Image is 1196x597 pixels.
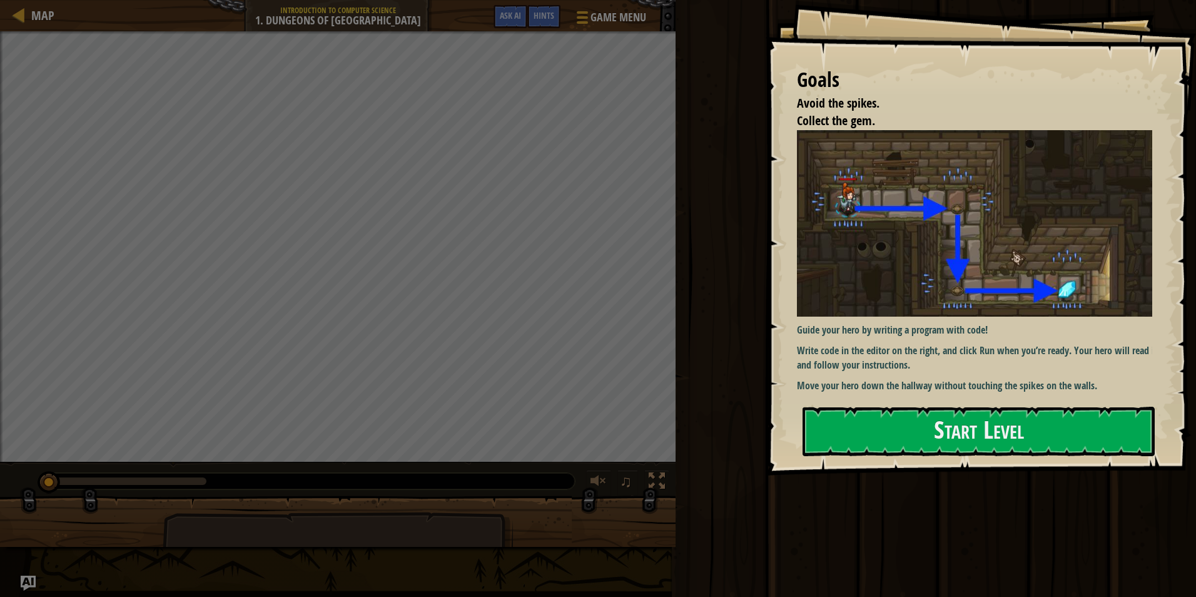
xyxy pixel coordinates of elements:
p: Guide your hero by writing a program with code! [797,323,1162,337]
button: Start Level [803,407,1155,456]
li: Collect the gem. [781,112,1149,130]
div: Goals [797,66,1152,94]
p: Write code in the editor on the right, and click Run when you’re ready. Your hero will read it an... [797,344,1162,372]
button: Ask AI [494,5,527,28]
span: Game Menu [590,9,646,26]
li: Avoid the spikes. [781,94,1149,113]
span: Ask AI [500,9,521,21]
button: ♫ [617,470,639,496]
span: Avoid the spikes. [797,94,879,111]
button: Adjust volume [586,470,611,496]
span: Map [31,7,54,24]
img: Dungeons of kithgard [797,130,1162,317]
button: Toggle fullscreen [644,470,669,496]
span: Collect the gem. [797,112,875,129]
a: Map [25,7,54,24]
span: Hints [534,9,554,21]
span: ♫ [620,472,632,491]
button: Ask AI [21,576,36,591]
button: Game Menu [567,5,654,34]
p: Move your hero down the hallway without touching the spikes on the walls. [797,379,1162,393]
